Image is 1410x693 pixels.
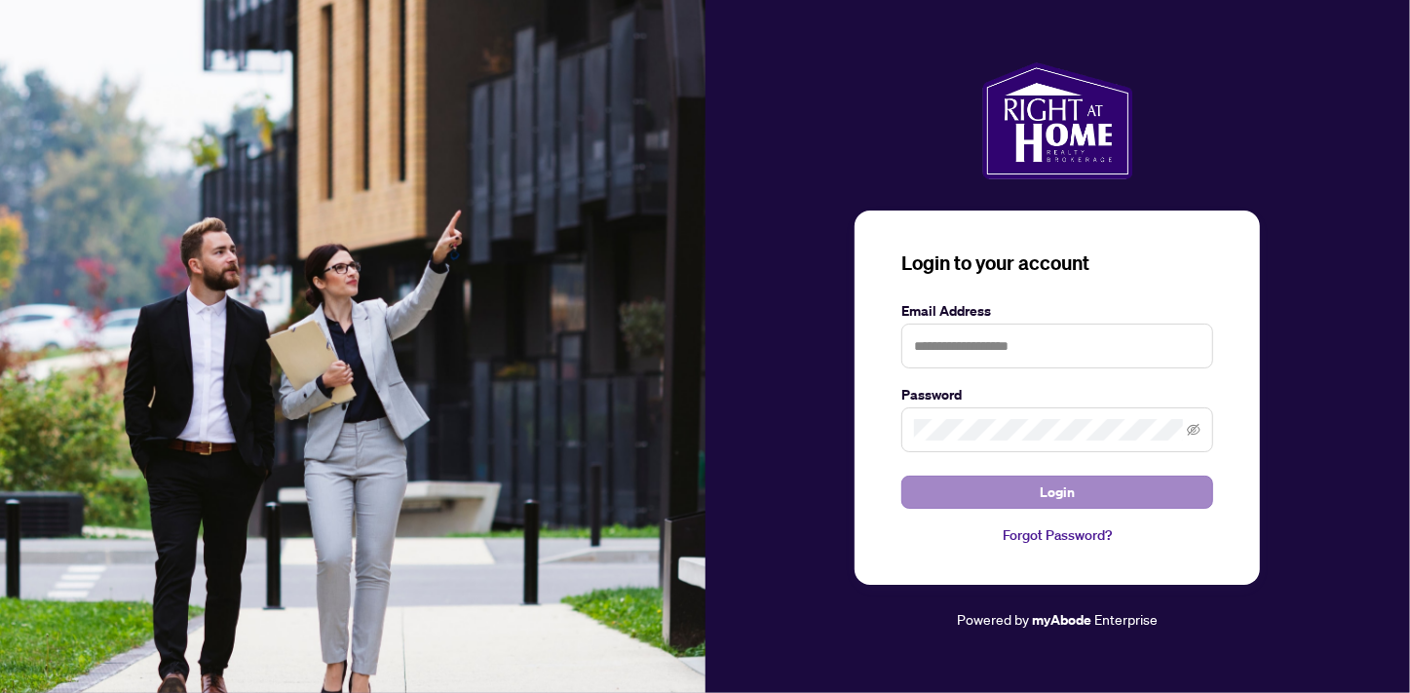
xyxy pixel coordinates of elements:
a: Forgot Password? [901,524,1213,546]
span: Login [1040,477,1075,508]
label: Password [901,384,1213,405]
img: ma-logo [982,62,1133,179]
a: myAbode [1032,609,1091,631]
button: Login [901,476,1213,509]
h3: Login to your account [901,250,1213,277]
span: eye-invisible [1187,423,1200,437]
label: Email Address [901,300,1213,322]
span: Enterprise [1094,610,1158,628]
span: Powered by [957,610,1029,628]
